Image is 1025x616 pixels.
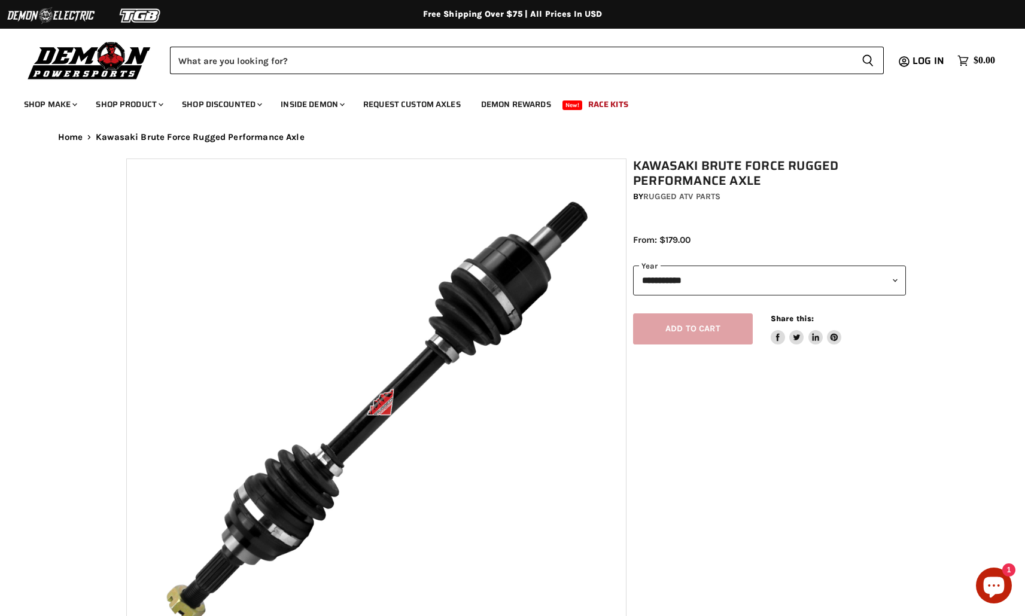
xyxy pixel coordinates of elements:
[170,47,852,74] input: Search
[633,266,906,295] select: year
[58,132,83,142] a: Home
[96,132,305,142] span: Kawasaki Brute Force Rugged Performance Axle
[354,92,470,117] a: Request Custom Axles
[633,234,691,245] span: From: $179.00
[170,47,884,74] form: Product
[272,92,352,117] a: Inside Demon
[87,92,171,117] a: Shop Product
[24,39,155,81] img: Demon Powersports
[771,314,814,323] span: Share this:
[15,87,992,117] ul: Main menu
[633,190,906,203] div: by
[173,92,269,117] a: Shop Discounted
[633,158,906,188] h1: Kawasaki Brute Force Rugged Performance Axle
[643,191,720,202] a: Rugged ATV Parts
[96,4,185,27] img: TGB Logo 2
[579,92,637,117] a: Race Kits
[913,53,944,68] span: Log in
[562,100,583,110] span: New!
[974,55,995,66] span: $0.00
[472,92,560,117] a: Demon Rewards
[6,4,96,27] img: Demon Electric Logo 2
[771,313,842,345] aside: Share this:
[852,47,884,74] button: Search
[34,132,991,142] nav: Breadcrumbs
[972,568,1015,606] inbox-online-store-chat: Shopify online store chat
[34,9,991,20] div: Free Shipping Over $75 | All Prices In USD
[15,92,84,117] a: Shop Make
[951,52,1001,69] a: $0.00
[907,56,951,66] a: Log in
